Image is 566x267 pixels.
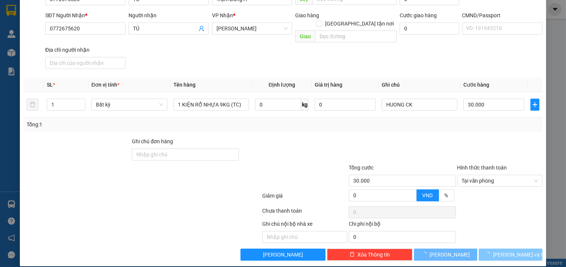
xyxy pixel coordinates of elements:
div: Địa chỉ người nhận [45,46,126,54]
span: user-add [199,25,205,31]
input: Cước giao hàng [400,22,459,34]
span: Giao [295,30,315,42]
span: Tổng cước [349,165,373,171]
span: Hồ Chí Minh [217,23,288,34]
div: BA QUẾ [6,24,57,33]
span: plus [531,102,539,108]
span: kg [301,99,309,111]
div: Trạm Đông Á [6,6,57,24]
button: deleteXóa Thông tin [327,249,412,261]
input: VD: Bàn, Ghế [173,99,249,111]
label: Ghi chú đơn hàng [132,138,173,144]
span: delete [349,252,355,258]
span: Bất kỳ [96,99,163,110]
span: Đã [PERSON_NAME] : [6,48,58,64]
button: [PERSON_NAME] và In [479,249,542,261]
span: Tại văn phòng [462,175,538,186]
button: plus [530,99,539,111]
span: [GEOGRAPHIC_DATA] tận nơi [322,19,397,28]
span: VND [423,192,433,198]
span: loading [421,252,430,257]
span: Xóa Thông tin [358,250,390,259]
button: delete [27,99,39,111]
span: Gửi: [6,7,18,15]
span: Cước hàng [463,82,489,88]
div: Chưa thanh toán [261,207,348,220]
span: Tên hàng [173,82,196,88]
span: [PERSON_NAME] [430,250,470,259]
span: Đơn vị tính [91,82,119,88]
span: Giao hàng [295,12,319,18]
th: Ghi chú [379,78,461,92]
label: Cước giao hàng [400,12,437,18]
button: [PERSON_NAME] [414,249,478,261]
div: 20.000 [6,48,58,73]
span: Nhận: [63,6,81,14]
div: [PERSON_NAME] [63,6,122,23]
span: Định lượng [269,82,295,88]
input: 0 [315,99,376,111]
span: VP Nhận [212,12,233,18]
div: Giảm giá [261,192,348,205]
div: ÂN [63,23,122,32]
label: Hình thức thanh toán [457,165,507,171]
span: [PERSON_NAME] và In [493,250,545,259]
div: Người nhận [128,11,209,19]
input: Ghi Chú [382,99,458,111]
div: Tổng: 1 [27,120,219,129]
input: Ghi chú đơn hàng [132,148,239,160]
input: Nhập ghi chú [262,231,348,243]
span: loading [485,252,493,257]
button: [PERSON_NAME] [240,249,326,261]
span: % [445,192,448,198]
div: CMND/Passport [462,11,543,19]
span: [PERSON_NAME] [263,250,303,259]
span: Giá trị hàng [315,82,342,88]
span: SL [47,82,53,88]
div: Ghi chú nội bộ nhà xe [262,220,348,231]
input: Dọc đường [315,30,396,42]
div: Chi phí nội bộ [349,220,455,231]
input: Địa chỉ của người nhận [45,57,126,69]
div: SĐT Người Nhận [45,11,126,19]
